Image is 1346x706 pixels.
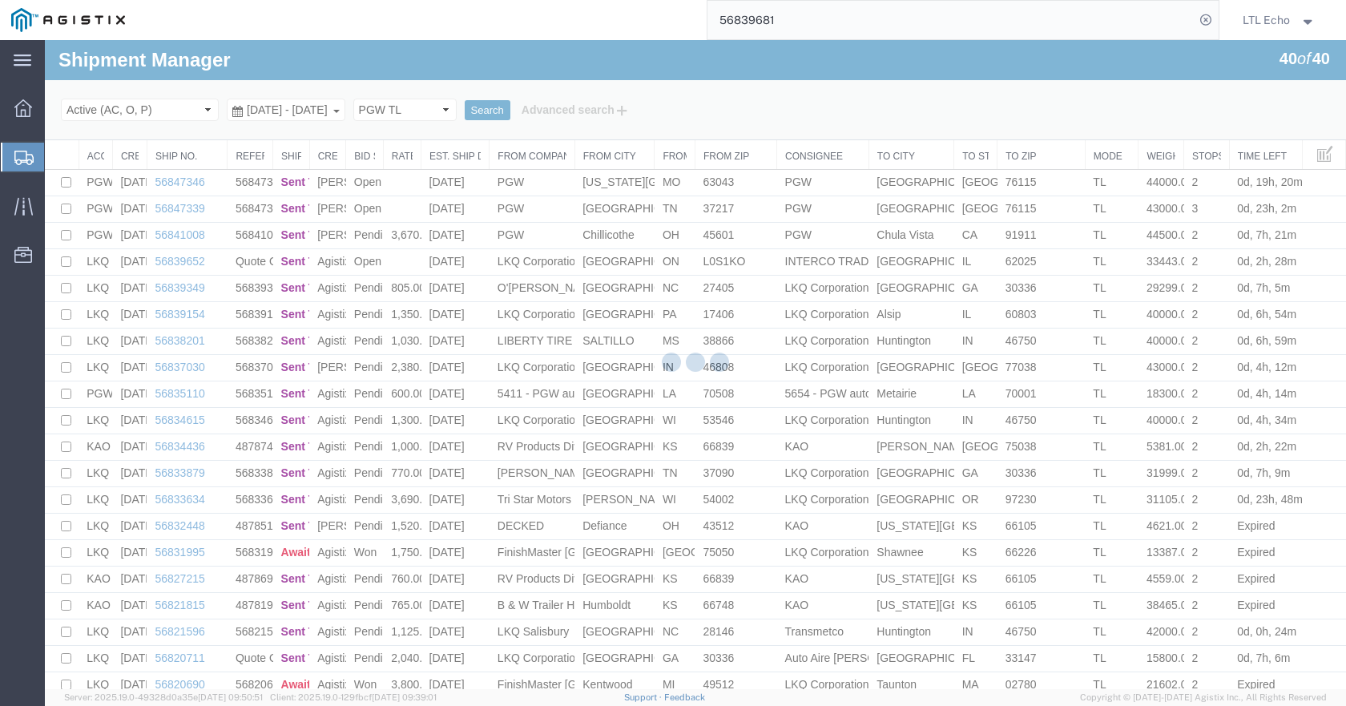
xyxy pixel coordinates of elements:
[1080,691,1327,704] span: Copyright © [DATE]-[DATE] Agistix Inc., All Rights Reserved
[64,692,263,702] span: Server: 2025.19.0-49328d0a35e
[1243,11,1290,29] span: LTL Echo
[664,692,705,702] a: Feedback
[372,692,437,702] span: [DATE] 09:39:01
[11,8,125,32] img: logo
[624,692,664,702] a: Support
[270,692,437,702] span: Client: 2025.19.0-129fbcf
[707,1,1195,39] input: Search for shipment number, reference number
[198,692,263,702] span: [DATE] 09:50:51
[1242,10,1324,30] button: LTL Echo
